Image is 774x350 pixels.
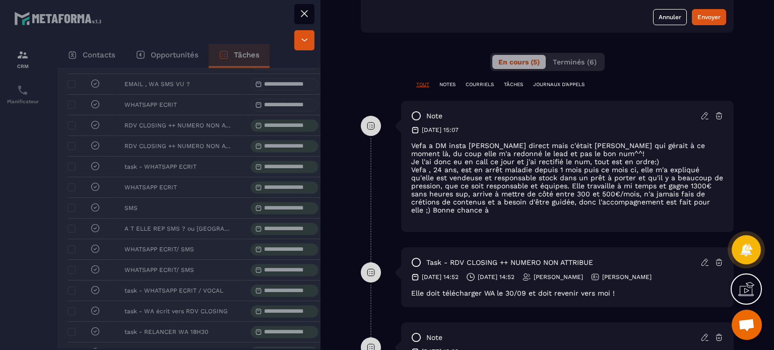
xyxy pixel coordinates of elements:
[416,81,429,88] p: TOUT
[534,273,583,281] p: [PERSON_NAME]
[439,81,456,88] p: NOTES
[492,55,546,69] button: En cours (5)
[426,111,442,121] p: note
[466,81,494,88] p: COURRIELS
[411,142,724,158] p: Vefa a DM insta [PERSON_NAME] direct mais c'était [PERSON_NAME] qui gérait à ce moment là, du cou...
[697,12,721,22] div: Envoyer
[504,81,523,88] p: TÂCHES
[547,55,603,69] button: Terminés (6)
[422,273,459,281] p: [DATE] 14:52
[426,333,442,342] p: note
[422,126,459,134] p: [DATE] 15:07
[498,58,540,66] span: En cours (5)
[602,273,652,281] p: [PERSON_NAME]
[426,258,593,267] p: task - RDV CLOSING ++ NUMERO NON ATTRIBUE
[533,81,585,88] p: JOURNAUX D'APPELS
[478,273,514,281] p: [DATE] 14:52
[411,289,724,297] div: Elle doit télécharger WA le 30/09 et doit revenir vers moi !
[411,166,724,214] p: Vefa , 24 ans, est en arrêt maladie depuis 1 mois puis ce mois ci, elle m'a expliqué qu'elle est ...
[653,9,687,25] button: Annuler
[411,158,724,166] p: Je l'ai donc eu en call ce jour et j'ai rectifié le num, tout est en ordre:)
[732,310,762,340] div: Ouvrir le chat
[692,9,726,25] button: Envoyer
[553,58,597,66] span: Terminés (6)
